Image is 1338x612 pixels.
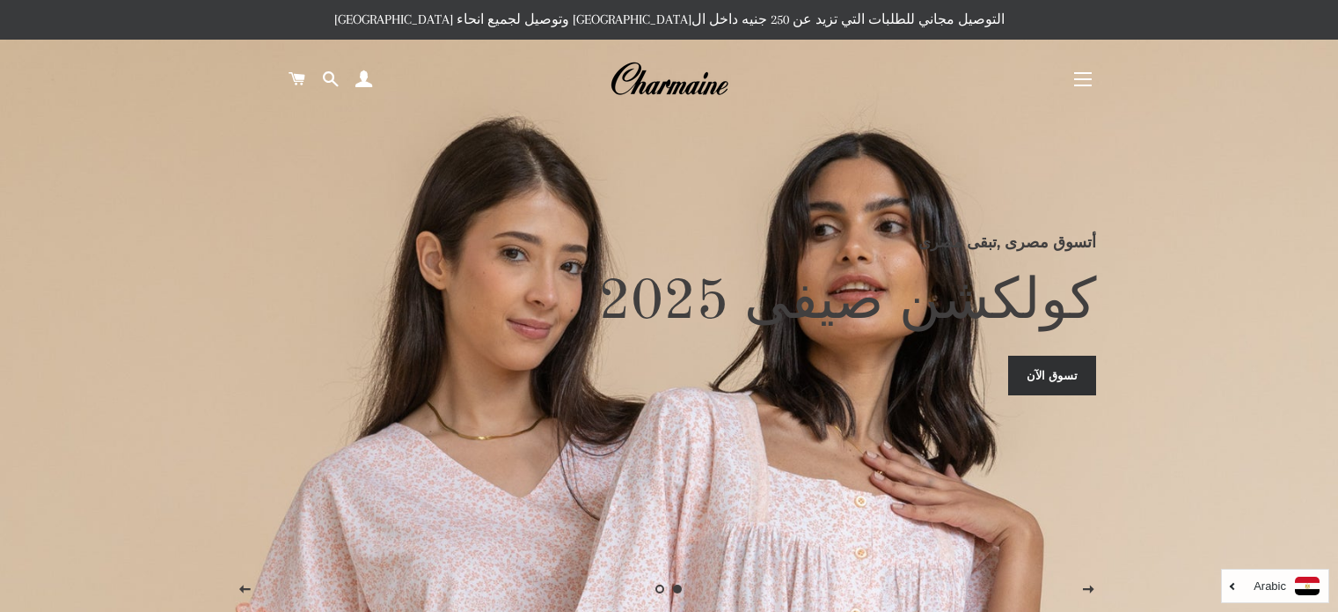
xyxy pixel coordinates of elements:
[610,60,728,99] img: Charmaine Egypt
[669,580,687,598] a: الصفحه 1current
[1254,580,1286,592] i: Arabic
[242,268,1096,338] h2: كولكشن صيفى 2025
[242,230,1096,254] p: أتسوق مصرى ,تبقى مصرى
[652,580,669,598] a: تحميل الصور 2
[1231,577,1320,595] a: Arabic
[1008,356,1096,394] a: تسوق الآن
[1066,568,1110,612] button: الصفحه التالية
[223,568,267,612] button: الصفحه السابقة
